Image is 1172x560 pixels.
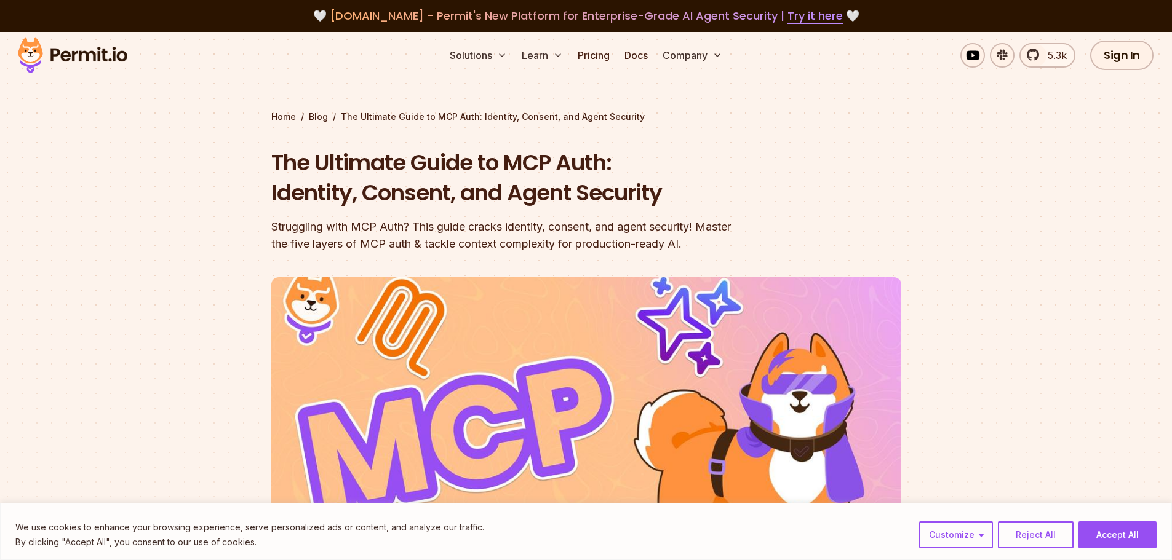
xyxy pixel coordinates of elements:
h1: The Ultimate Guide to MCP Auth: Identity, Consent, and Agent Security [271,148,744,208]
button: Reject All [998,521,1074,548]
button: Learn [517,43,568,68]
span: [DOMAIN_NAME] - Permit's New Platform for Enterprise-Grade AI Agent Security | [330,8,843,23]
div: / / [271,111,901,123]
a: Blog [309,111,328,123]
div: Struggling with MCP Auth? This guide cracks identity, consent, and agent security! Master the fiv... [271,218,744,253]
p: By clicking "Accept All", you consent to our use of cookies. [15,535,484,550]
a: Pricing [573,43,615,68]
button: Accept All [1078,521,1157,548]
a: Docs [620,43,653,68]
span: 5.3k [1040,48,1067,63]
button: Company [658,43,727,68]
div: 🤍 🤍 [30,7,1142,25]
p: We use cookies to enhance your browsing experience, serve personalized ads or content, and analyz... [15,520,484,535]
a: 5.3k [1019,43,1075,68]
img: Permit logo [12,34,133,76]
a: Try it here [787,8,843,24]
a: Sign In [1090,41,1154,70]
button: Customize [919,521,993,548]
a: Home [271,111,296,123]
button: Solutions [445,43,512,68]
